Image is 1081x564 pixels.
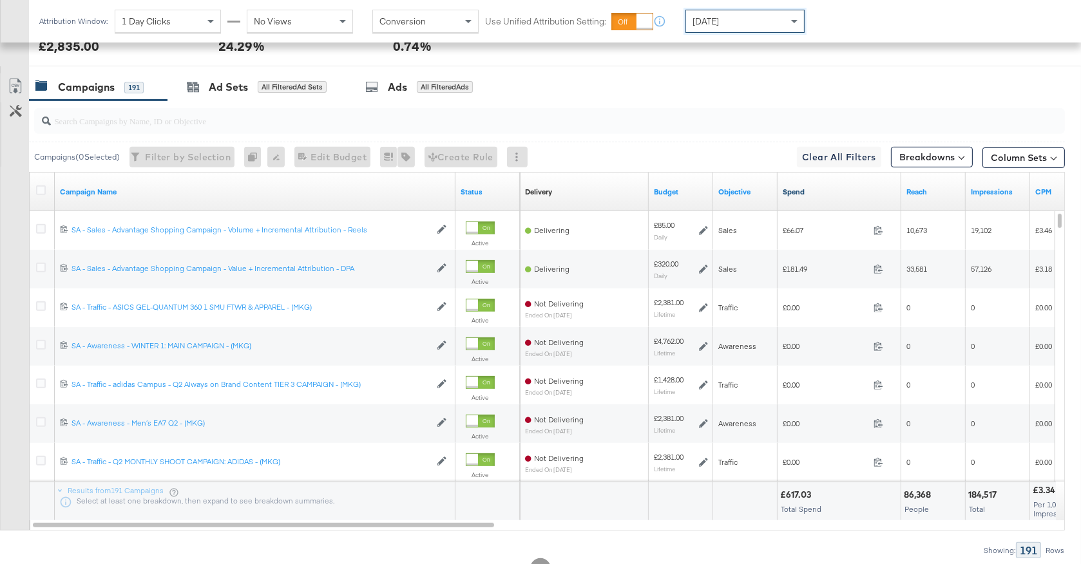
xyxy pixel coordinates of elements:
[72,341,430,352] a: SA - Awareness - WINTER 1: MAIN CAMPAIGN - (MKG)
[72,456,430,467] div: SA - Traffic - Q2 MONTHLY SHOOT CAMPAIGN: ADIDAS - (MKG)
[654,349,675,357] sub: Lifetime
[72,456,430,467] a: SA - Traffic - Q2 MONTHLY SHOOT CAMPAIGN: ADIDAS - (MKG)
[379,15,426,27] span: Conversion
[1035,264,1052,274] span: £3.18
[718,341,756,351] span: Awareness
[971,303,975,312] span: 0
[72,379,430,390] a: SA - Traffic - adidas Campus - Q2 Always on Brand Content TIER 3 CAMPAIGN - (MKG)
[39,17,108,26] div: Attribution Window:
[906,225,927,235] span: 10,673
[534,453,584,463] span: Not Delivering
[783,187,896,197] a: The total amount spent to date.
[1033,500,1076,518] span: Per 1,000 Impressions
[654,259,678,269] div: £320.00
[654,388,675,395] sub: Lifetime
[718,225,737,235] span: Sales
[906,264,927,274] span: 33,581
[72,341,430,351] div: SA - Awareness - WINTER 1: MAIN CAMPAIGN - (MKG)
[525,187,552,197] a: Reflects the ability of your Ad Campaign to achieve delivery based on ad states, schedule and bud...
[971,380,975,390] span: 0
[797,147,881,167] button: Clear All Filters
[1045,546,1065,555] div: Rows
[971,418,975,428] span: 0
[466,355,495,363] label: Active
[72,418,430,429] a: SA - Awareness - Men’s EA7 Q2 - (MKG)
[971,341,975,351] span: 0
[461,187,515,197] a: Shows the current state of your Ad Campaign.
[654,413,684,424] div: £2,381.00
[718,303,738,312] span: Traffic
[718,457,738,467] span: Traffic
[525,466,584,473] sub: ended on [DATE]
[1035,341,1052,351] span: £0.00
[971,264,991,274] span: 57,126
[783,457,868,467] span: £0.00
[393,37,432,55] div: 0.74%
[718,418,756,428] span: Awareness
[58,80,115,95] div: Campaigns
[72,418,430,428] div: SA - Awareness - Men’s EA7 Q2 - (MKG)
[654,272,667,279] sub: Daily
[525,350,584,357] sub: ended on [DATE]
[1016,542,1041,558] div: 191
[654,233,667,241] sub: Daily
[534,264,569,274] span: Delivering
[654,297,684,308] div: £2,381.00
[693,15,719,27] span: [DATE]
[1035,380,1052,390] span: £0.00
[718,380,738,390] span: Traffic
[485,15,606,28] label: Use Unified Attribution Setting:
[906,341,910,351] span: 0
[534,225,569,235] span: Delivering
[417,81,473,93] div: All Filtered Ads
[904,489,935,501] div: 86,368
[906,187,961,197] a: The number of people your ad was served to.
[718,187,772,197] a: Your campaign's objective.
[388,80,407,95] div: Ads
[534,376,584,386] span: Not Delivering
[466,393,495,402] label: Active
[971,457,975,467] span: 0
[254,15,292,27] span: No Views
[72,225,430,236] a: SA - Sales - Advantage Shopping Campaign - Volume + Incremental Attribution - Reels
[466,316,495,324] label: Active
[124,82,144,93] div: 191
[654,220,674,230] div: £85.00
[1035,225,1052,235] span: £3.46
[906,380,910,390] span: 0
[654,426,675,434] sub: Lifetime
[904,504,929,514] span: People
[906,418,910,428] span: 0
[654,187,708,197] a: The maximum amount you're willing to spend on your ads, on average each day or over the lifetime ...
[218,37,265,55] div: 24.29%
[72,302,430,313] a: SA - Traffic - ASICS GEL-QUANTUM 360 1 SMU FTWR & APPAREL - (MKG)
[525,312,584,319] sub: ended on [DATE]
[781,504,821,514] span: Total Spend
[534,299,584,308] span: Not Delivering
[654,465,675,473] sub: Lifetime
[783,341,868,351] span: £0.00
[718,264,737,274] span: Sales
[534,415,584,424] span: Not Delivering
[1035,418,1052,428] span: £0.00
[1033,484,1059,496] div: £3.34
[525,389,584,396] sub: ended on [DATE]
[971,187,1025,197] a: The number of times your ad was served. On mobile apps an ad is counted as served the first time ...
[802,149,876,165] span: Clear All Filters
[906,303,910,312] span: 0
[525,187,552,197] div: Delivery
[783,225,868,235] span: £66.07
[783,303,868,312] span: £0.00
[72,263,430,274] a: SA - Sales - Advantage Shopping Campaign - Value + Incremental Attribution - DPA
[525,428,584,435] sub: ended on [DATE]
[783,418,868,428] span: £0.00
[258,81,327,93] div: All Filtered Ad Sets
[466,471,495,479] label: Active
[51,103,971,128] input: Search Campaigns by Name, ID or Objective
[906,457,910,467] span: 0
[654,310,675,318] sub: Lifetime
[783,380,868,390] span: £0.00
[983,546,1016,555] div: Showing:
